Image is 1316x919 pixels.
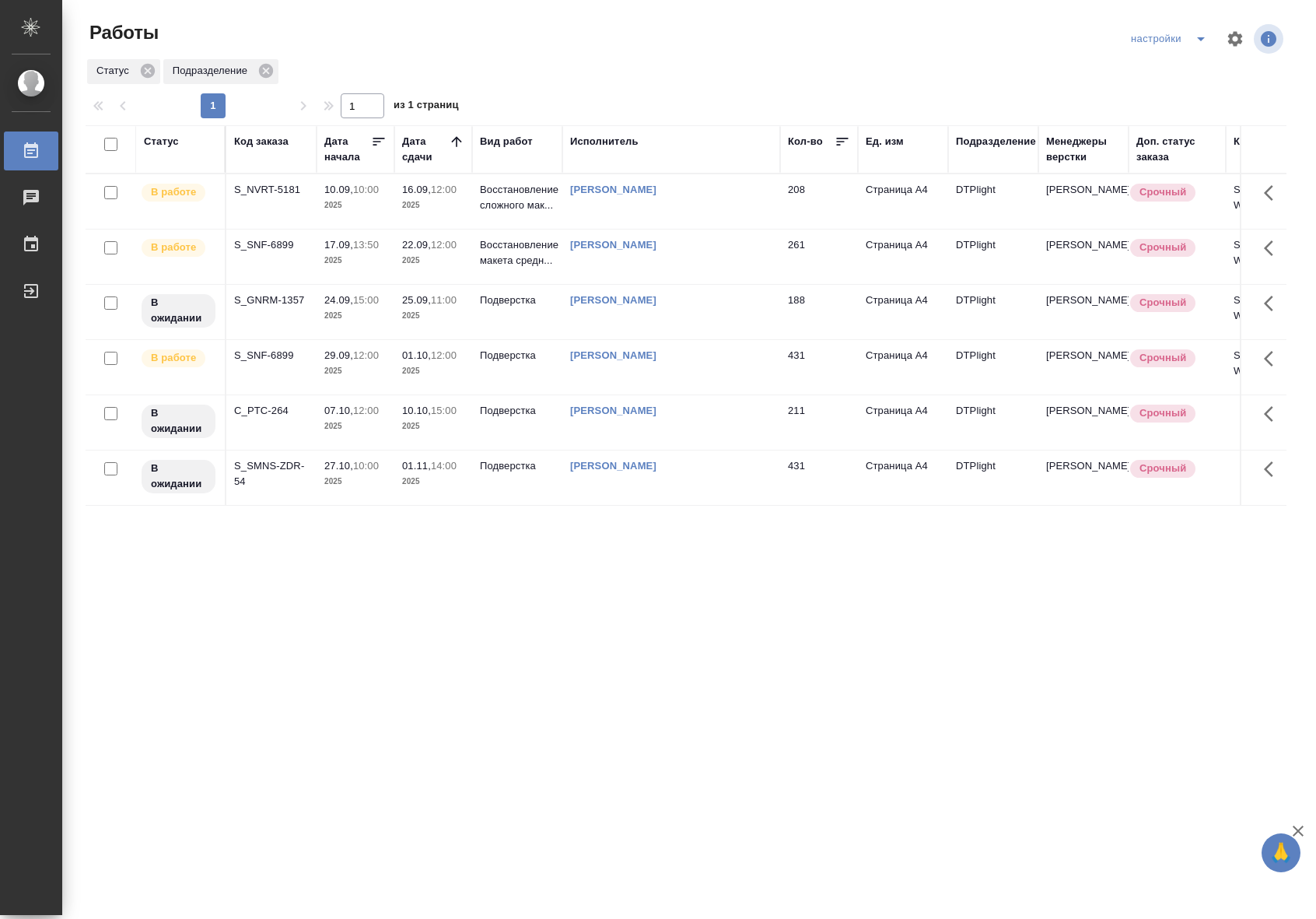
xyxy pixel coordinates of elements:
[1046,237,1121,253] p: [PERSON_NAME]
[353,460,379,472] p: 10:00
[140,403,217,440] div: Исполнитель назначен, приступать к работе пока рано
[431,349,457,361] p: 12:00
[87,59,160,84] div: Статус
[858,340,948,395] td: Страница А4
[858,451,948,505] td: Страница А4
[780,285,858,339] td: 188
[402,239,431,251] p: 22.09,
[96,63,135,79] p: Статус
[570,294,656,306] a: [PERSON_NAME]
[866,134,904,149] div: Ед. изм
[431,184,457,195] p: 12:00
[324,349,353,361] p: 29.09,
[570,349,656,361] a: [PERSON_NAME]
[151,184,196,200] p: В работе
[151,350,196,366] p: В работе
[956,134,1036,149] div: Подразделение
[394,96,459,118] span: из 1 страниц
[353,349,379,361] p: 12:00
[402,253,464,268] p: 2025
[431,294,457,306] p: 11:00
[402,308,464,324] p: 2025
[1136,134,1218,165] div: Доп. статус заказа
[1139,405,1186,421] p: Срочный
[1262,833,1300,872] button: 🙏
[324,405,353,416] p: 07.10,
[151,240,196,255] p: В работе
[1139,184,1186,200] p: Срочный
[140,293,217,329] div: Исполнитель назначен, приступать к работе пока рано
[480,458,555,474] p: Подверстка
[1234,134,1293,149] div: Код работы
[570,239,656,251] a: [PERSON_NAME]
[234,237,309,253] div: S_SNF-6899
[324,363,387,379] p: 2025
[1139,295,1186,310] p: Срочный
[402,198,464,213] p: 2025
[858,395,948,450] td: Страница А4
[324,460,353,472] p: 27.10,
[151,405,206,437] p: В ожидании
[480,134,533,149] div: Вид работ
[402,405,431,416] p: 10.10,
[402,294,431,306] p: 25.09,
[234,403,309,419] div: C_PTC-264
[1255,174,1292,212] button: Здесь прячутся важные кнопки
[234,348,309,363] div: S_SNF-6899
[234,134,289,149] div: Код заказа
[353,405,379,416] p: 12:00
[948,285,1038,339] td: DTPlight
[480,182,555,213] p: Восстановление сложного мак...
[570,134,639,149] div: Исполнитель
[173,63,253,79] p: Подразделение
[234,458,309,489] div: S_SMNS-ZDR-54
[234,293,309,308] div: S_GNRM-1357
[948,230,1038,284] td: DTPlight
[86,20,159,45] span: Работы
[1139,461,1186,476] p: Срочный
[780,230,858,284] td: 261
[1046,348,1121,363] p: [PERSON_NAME]
[1046,403,1121,419] p: [PERSON_NAME]
[324,134,371,165] div: Дата начала
[480,293,555,308] p: Подверстка
[480,237,555,268] p: Восстановление макета средн...
[324,294,353,306] p: 24.09,
[1255,395,1292,433] button: Здесь прячутся важные кнопки
[1254,24,1286,54] span: Посмотреть информацию
[780,174,858,229] td: 208
[948,451,1038,505] td: DTPlight
[1226,340,1316,395] td: S_SNF-6899-WK-015
[402,184,431,195] p: 16.09,
[1255,451,1292,488] button: Здесь прячутся важные кнопки
[402,474,464,489] p: 2025
[948,395,1038,450] td: DTPlight
[858,230,948,284] td: Страница А4
[324,198,387,213] p: 2025
[948,340,1038,395] td: DTPlight
[234,182,309,198] div: S_NVRT-5181
[1226,285,1316,339] td: S_GNRM-1357-WK-021
[144,134,179,149] div: Статус
[948,174,1038,229] td: DTPlight
[1127,26,1216,51] div: split button
[431,405,457,416] p: 15:00
[858,174,948,229] td: Страница А4
[1226,230,1316,284] td: S_SNF-6899-WK-003
[1139,350,1186,366] p: Срочный
[140,458,217,495] div: Исполнитель назначен, приступать к работе пока рано
[151,295,206,326] p: В ожидании
[1255,230,1292,267] button: Здесь прячутся важные кнопки
[1046,293,1121,308] p: [PERSON_NAME]
[570,405,656,416] a: [PERSON_NAME]
[1268,837,1294,869] span: 🙏
[1046,458,1121,474] p: [PERSON_NAME]
[570,460,656,472] a: [PERSON_NAME]
[1216,20,1254,58] span: Настроить таблицу
[324,419,387,434] p: 2025
[1046,182,1121,198] p: [PERSON_NAME]
[324,253,387,268] p: 2025
[480,403,555,419] p: Подверстка
[324,474,387,489] p: 2025
[140,182,217,203] div: Исполнитель выполняет работу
